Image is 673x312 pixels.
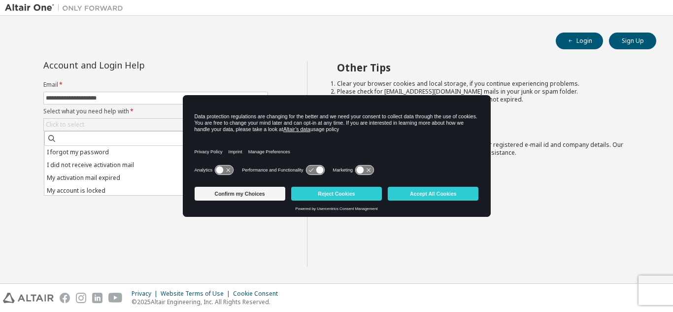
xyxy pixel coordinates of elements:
[161,290,233,298] div: Website Terms of Use
[108,293,123,303] img: youtube.svg
[233,290,284,298] div: Cookie Consent
[337,61,639,74] h2: Other Tips
[60,293,70,303] img: facebook.svg
[43,81,268,89] label: Email
[132,298,284,306] p: © 2025 Altair Engineering, Inc. All Rights Reserved.
[132,290,161,298] div: Privacy
[43,107,268,115] label: Select what you need help with
[44,146,266,159] li: I forgot my password
[5,3,128,13] img: Altair One
[46,121,84,129] div: Click to select
[43,61,223,69] div: Account and Login Help
[337,80,639,88] li: Clear your browser cookies and local storage, if you continue experiencing problems.
[92,293,102,303] img: linkedin.svg
[556,33,603,49] button: Login
[44,119,268,131] div: Click to select
[609,33,656,49] button: Sign Up
[3,293,54,303] img: altair_logo.svg
[76,293,86,303] img: instagram.svg
[337,88,639,96] li: Please check for [EMAIL_ADDRESS][DOMAIN_NAME] mails in your junk or spam folder.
